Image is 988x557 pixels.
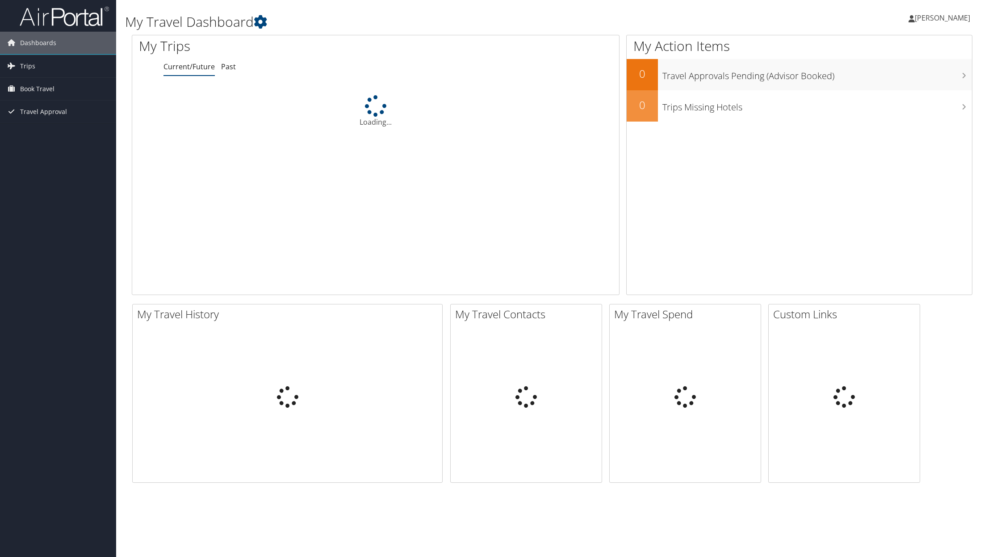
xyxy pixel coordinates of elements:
[627,66,658,81] h2: 0
[614,307,761,322] h2: My Travel Spend
[662,97,972,114] h3: Trips Missing Hotels
[125,13,695,31] h1: My Travel Dashboard
[163,62,215,72] a: Current/Future
[20,78,54,100] span: Book Travel
[908,4,979,31] a: [PERSON_NAME]
[627,59,972,90] a: 0Travel Approvals Pending (Advisor Booked)
[20,101,67,123] span: Travel Approval
[627,37,972,55] h1: My Action Items
[773,307,920,322] h2: Custom Links
[20,32,56,54] span: Dashboards
[627,97,658,113] h2: 0
[20,6,109,27] img: airportal-logo.png
[455,307,602,322] h2: My Travel Contacts
[915,13,970,23] span: [PERSON_NAME]
[139,37,410,55] h1: My Trips
[137,307,442,322] h2: My Travel History
[132,95,619,127] div: Loading...
[221,62,236,72] a: Past
[20,55,35,77] span: Trips
[627,90,972,122] a: 0Trips Missing Hotels
[662,65,972,82] h3: Travel Approvals Pending (Advisor Booked)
